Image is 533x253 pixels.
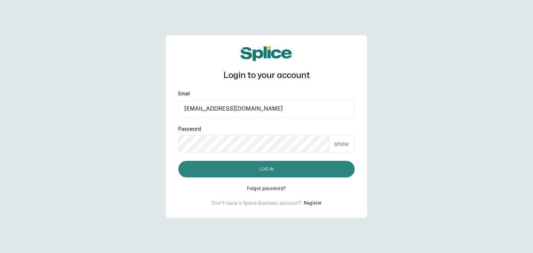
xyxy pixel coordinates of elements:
[304,200,321,207] button: Register
[178,90,190,97] label: Email
[178,161,355,177] button: Log in
[212,200,301,207] p: Don't have a Splice Business account?
[178,100,355,117] input: email@acme.com
[247,186,286,191] button: Forgot password?
[178,69,355,82] h1: Login to your account
[335,140,349,148] p: show
[178,125,201,132] label: Password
